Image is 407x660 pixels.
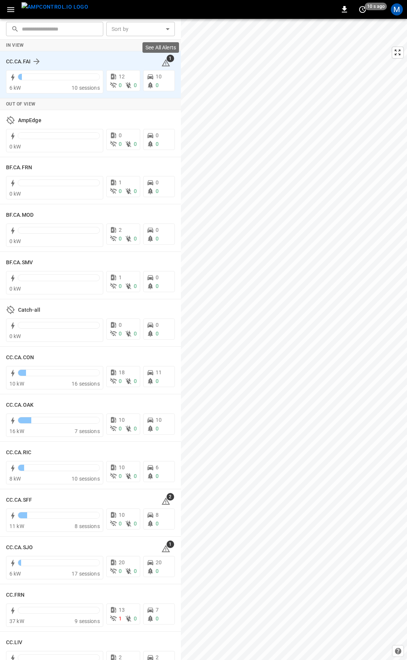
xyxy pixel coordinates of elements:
[119,331,122,337] span: 0
[119,369,125,375] span: 18
[9,144,21,150] span: 0 kW
[6,58,31,66] h6: CC.CA.FAI
[6,544,33,552] h6: CC.CA.SJO
[167,55,174,62] span: 1
[156,607,159,613] span: 7
[181,19,407,660] canvas: Map
[156,378,159,384] span: 0
[6,259,33,267] h6: BF.CA.SMV
[119,322,122,328] span: 0
[156,417,162,423] span: 10
[119,227,122,233] span: 2
[119,512,125,518] span: 10
[119,417,125,423] span: 10
[119,559,125,565] span: 20
[72,476,100,482] span: 10 sessions
[156,512,159,518] span: 8
[6,211,34,219] h6: BF.CA.MOD
[119,607,125,613] span: 13
[156,464,159,470] span: 6
[6,639,23,647] h6: CC.LIV
[134,283,137,289] span: 0
[119,274,122,280] span: 1
[365,3,387,10] span: 10 s ago
[9,191,21,197] span: 0 kW
[75,523,100,529] span: 8 sessions
[156,322,159,328] span: 0
[156,521,159,527] span: 0
[9,381,24,387] span: 10 kW
[134,616,137,622] span: 0
[9,476,21,482] span: 8 kW
[9,286,21,292] span: 0 kW
[156,274,159,280] span: 0
[9,238,21,244] span: 0 kW
[391,3,403,15] div: profile-icon
[119,179,122,185] span: 1
[156,283,159,289] span: 0
[167,541,174,548] span: 1
[156,568,159,574] span: 0
[72,571,100,577] span: 17 sessions
[134,331,137,337] span: 0
[119,188,122,194] span: 0
[145,44,176,51] p: See All Alerts
[156,141,159,147] span: 0
[156,559,162,565] span: 20
[134,188,137,194] span: 0
[119,132,122,138] span: 0
[9,85,21,91] span: 6 kW
[9,618,24,624] span: 37 kW
[156,227,159,233] span: 0
[156,188,159,194] span: 0
[156,132,159,138] span: 0
[119,426,122,432] span: 0
[9,428,24,434] span: 16 kW
[119,236,122,242] span: 0
[6,354,34,362] h6: CC.CA.CON
[134,568,137,574] span: 0
[6,401,34,409] h6: CC.CA.OAK
[72,381,100,387] span: 16 sessions
[75,428,100,434] span: 7 sessions
[18,116,41,125] h6: AmpEdge
[156,179,159,185] span: 0
[6,101,35,107] strong: Out of View
[119,283,122,289] span: 0
[18,306,40,314] h6: Catch-all
[119,82,122,88] span: 0
[134,236,137,242] span: 0
[134,426,137,432] span: 0
[6,164,32,172] h6: BF.CA.FRN
[156,616,159,622] span: 0
[156,236,159,242] span: 0
[156,74,162,80] span: 10
[134,378,137,384] span: 0
[21,2,88,12] img: ampcontrol.io logo
[119,74,125,80] span: 12
[6,496,32,504] h6: CC.CA.SFF
[75,618,100,624] span: 9 sessions
[156,426,159,432] span: 0
[156,369,162,375] span: 11
[9,333,21,339] span: 0 kW
[9,523,24,529] span: 11 kW
[156,473,159,479] span: 0
[156,331,159,337] span: 0
[119,464,125,470] span: 10
[6,43,24,48] strong: In View
[119,616,122,622] span: 1
[357,3,369,15] button: set refresh interval
[9,571,21,577] span: 6 kW
[119,568,122,574] span: 0
[134,82,137,88] span: 0
[119,473,122,479] span: 0
[6,591,25,599] h6: CC.FRN
[119,378,122,384] span: 0
[119,141,122,147] span: 0
[6,449,31,457] h6: CC.CA.RIC
[72,85,100,91] span: 10 sessions
[167,493,174,501] span: 2
[134,521,137,527] span: 0
[134,473,137,479] span: 0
